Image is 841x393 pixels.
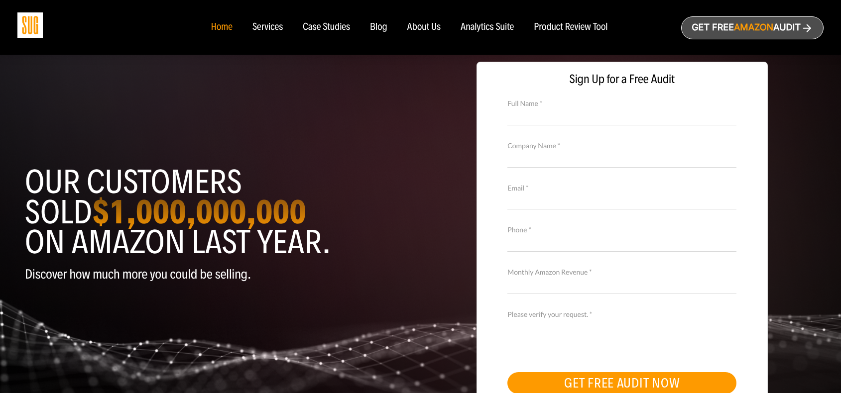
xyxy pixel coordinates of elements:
[25,167,413,257] h1: Our customers sold on Amazon last year.
[25,267,413,282] p: Discover how much more you could be selling.
[507,309,736,320] label: Please verify your request. *
[507,267,736,278] label: Monthly Amazon Revenue *
[507,234,736,252] input: Contact Number *
[734,22,773,33] span: Amazon
[507,98,736,109] label: Full Name *
[17,12,43,38] img: Sug
[507,224,736,235] label: Phone *
[211,22,232,33] a: Home
[507,192,736,209] input: Email *
[507,150,736,167] input: Company Name *
[507,140,736,151] label: Company Name *
[92,192,306,232] strong: $1,000,000,000
[487,72,757,87] span: Sign Up for a Free Audit
[507,107,736,125] input: Full Name *
[507,183,736,194] label: Email *
[507,318,659,357] iframe: reCAPTCHA
[534,22,607,33] a: Product Review Tool
[461,22,514,33] a: Analytics Suite
[370,22,387,33] a: Blog
[507,277,736,294] input: Monthly Amazon Revenue *
[407,22,441,33] a: About Us
[681,16,824,39] a: Get freeAmazonAudit
[252,22,283,33] a: Services
[303,22,350,33] a: Case Studies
